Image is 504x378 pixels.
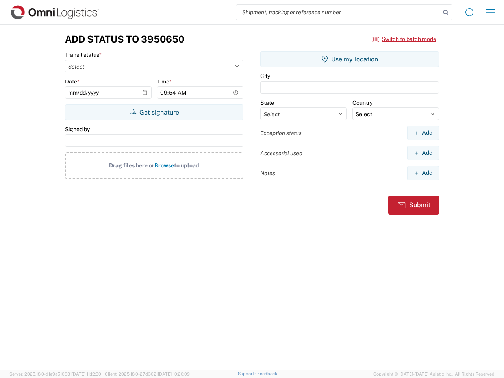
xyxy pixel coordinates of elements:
[352,99,372,106] label: Country
[407,126,439,140] button: Add
[388,196,439,215] button: Submit
[238,371,258,376] a: Support
[65,126,90,133] label: Signed by
[260,130,302,137] label: Exception status
[373,371,495,378] span: Copyright © [DATE]-[DATE] Agistix Inc., All Rights Reserved
[65,51,102,58] label: Transit status
[105,372,190,376] span: Client: 2025.18.0-27d3021
[372,33,436,46] button: Switch to batch mode
[65,78,80,85] label: Date
[174,162,199,169] span: to upload
[407,146,439,160] button: Add
[260,150,302,157] label: Accessorial used
[65,104,243,120] button: Get signature
[236,5,440,20] input: Shipment, tracking or reference number
[109,162,154,169] span: Drag files here or
[154,162,174,169] span: Browse
[257,371,277,376] a: Feedback
[260,51,439,67] button: Use my location
[407,166,439,180] button: Add
[158,372,190,376] span: [DATE] 10:20:09
[157,78,172,85] label: Time
[260,72,270,80] label: City
[9,372,101,376] span: Server: 2025.18.0-d1e9a510831
[260,170,275,177] label: Notes
[65,33,184,45] h3: Add Status to 3950650
[72,372,101,376] span: [DATE] 11:12:30
[260,99,274,106] label: State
